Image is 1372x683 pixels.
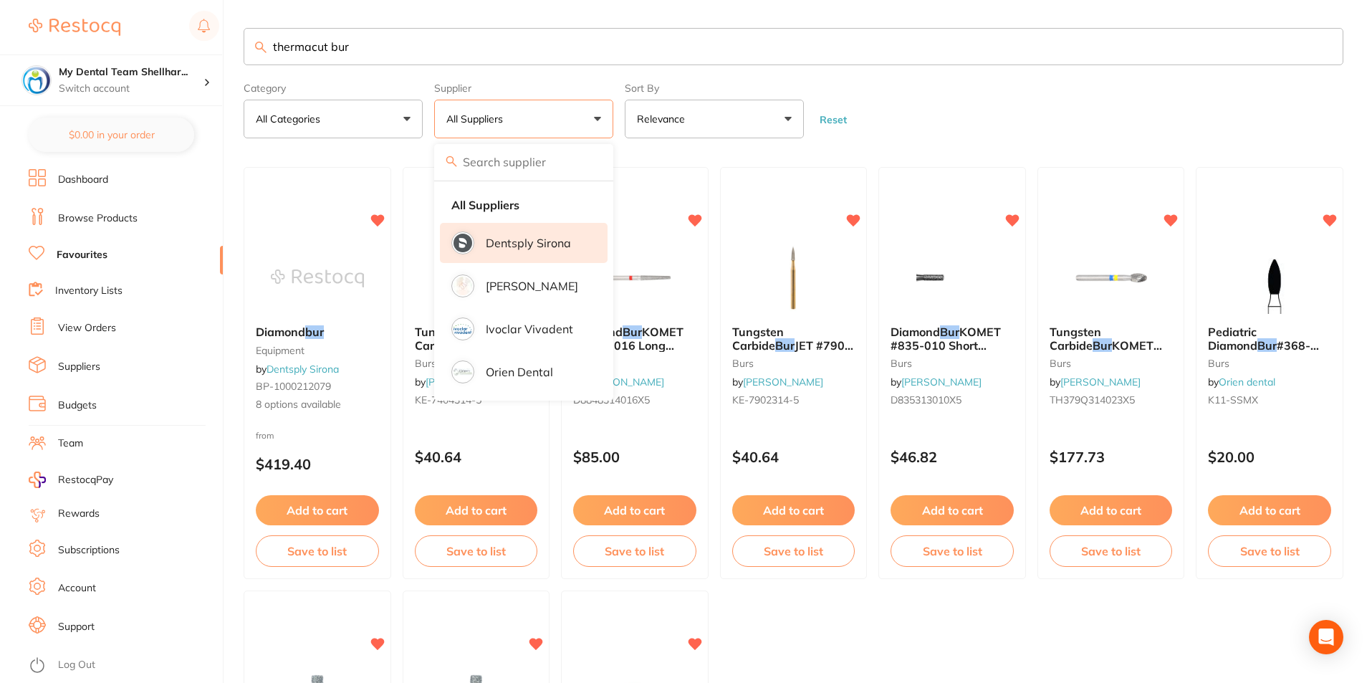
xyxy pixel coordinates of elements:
[906,242,999,314] img: Diamond Bur KOMET #835-010 Short Cylinder FG Short x 5
[415,376,506,388] span: by
[415,535,538,567] button: Save to list
[454,277,472,295] img: Henry Schein Halas
[256,345,379,356] small: equipment
[891,325,940,339] span: Diamond
[415,449,538,465] p: $40.64
[891,376,982,388] span: by
[891,449,1014,465] p: $46.82
[434,144,613,180] input: Search supplier
[446,112,509,126] p: All Suppliers
[256,456,379,472] p: $419.40
[29,118,194,152] button: $0.00 in your order
[454,320,472,338] img: Ivoclar Vivadent
[57,248,107,262] a: Favourites
[625,82,804,94] label: Sort By
[1050,495,1173,525] button: Add to cart
[58,658,95,672] a: Log Out
[486,366,553,378] p: Orien dental
[1060,376,1141,388] a: [PERSON_NAME]
[940,325,959,339] em: Bur
[271,242,364,314] img: Diamond bur
[454,363,472,381] img: Orien dental
[256,430,274,441] span: from
[29,11,120,44] a: Restocq Logo
[743,376,823,388] a: [PERSON_NAME]
[58,398,97,413] a: Budgets
[573,449,696,465] p: $85.00
[305,325,324,339] em: bur
[584,376,664,388] a: [PERSON_NAME]
[58,436,83,451] a: Team
[1050,535,1173,567] button: Save to list
[573,495,696,525] button: Add to cart
[732,495,855,525] button: Add to cart
[1065,242,1158,314] img: Tungsten Carbide Bur KOMET #H379Q-023 Q Finisher FG x 5
[732,358,855,369] small: burs
[486,323,573,335] p: Ivoclar Vivadent
[1208,376,1275,388] span: by
[625,100,804,138] button: Relevance
[58,360,100,374] a: Suppliers
[29,472,113,488] a: RestocqPay
[891,325,1014,352] b: Diamond Bur KOMET #835-010 Short Cylinder FG Short x 5
[891,535,1014,567] button: Save to list
[1208,325,1331,352] b: Pediatric Diamond Bur #368-018 Medium Short Football FG, Pack 6
[1050,376,1141,388] span: by
[1050,325,1173,352] b: Tungsten Carbide Bur KOMET #H379Q-023 Q Finisher FG x 5
[775,338,795,353] em: Bur
[1309,620,1343,654] div: Open Intercom Messenger
[1208,393,1258,406] span: K11-SSMX
[1050,358,1173,369] small: burs
[29,19,120,36] img: Restocq Logo
[901,376,982,388] a: [PERSON_NAME]
[267,363,339,376] a: Dentsply Sirona
[256,535,379,567] button: Save to list
[891,325,1005,366] span: KOMET #835-010 Short Cylinder FG Short x 5
[440,190,608,220] li: Clear selection
[434,100,613,138] button: All Suppliers
[573,535,696,567] button: Save to list
[29,654,219,677] button: Log Out
[732,325,784,352] span: Tungsten Carbide
[256,380,331,393] span: BP-1000212079
[1257,338,1277,353] em: Bur
[1208,535,1331,567] button: Save to list
[59,65,203,80] h4: My Dental Team Shellharbour
[415,358,538,369] small: burs
[747,242,840,314] img: Tungsten Carbide Bur JET #7902 010 Needle Trim & Finish FG x5
[58,211,138,226] a: Browse Products
[1050,449,1173,465] p: $177.73
[58,473,113,487] span: RestocqPay
[244,100,423,138] button: All Categories
[59,82,203,96] p: Switch account
[573,376,664,388] span: by
[244,28,1343,65] input: Search Favourite Products
[1208,325,1257,352] span: Pediatric Diamond
[256,112,326,126] p: All Categories
[623,325,642,339] em: Bur
[415,325,466,352] span: Tungsten Carbide
[454,234,472,252] img: Dentsply Sirona
[415,495,538,525] button: Add to cart
[732,393,799,406] span: KE-7902314-5
[1208,449,1331,465] p: $20.00
[1208,358,1331,369] small: burs
[588,242,681,314] img: Diamond Bur KOMET #8848-016 Long Taper Shoulder Fine FG x5
[1050,393,1135,406] span: TH379Q314023X5
[732,325,855,352] b: Tungsten Carbide Bur JET #7902 010 Needle Trim & Finish FG x5
[256,398,379,412] span: 8 options available
[426,376,506,388] a: [PERSON_NAME]
[891,358,1014,369] small: burs
[22,66,51,95] img: My Dental Team Shellharbour
[486,237,571,249] p: Dentsply Sirona
[58,620,95,634] a: Support
[429,242,522,314] img: Tungsten Carbide Bur JET #7404 014 Finishing Egg FG pack of 5
[415,393,481,406] span: KE-7404314-5
[815,113,851,126] button: Reset
[415,325,538,352] b: Tungsten Carbide Bur JET #7404 014 Finishing Egg FG pack of 5
[256,363,339,376] span: by
[434,82,613,94] label: Supplier
[58,173,108,187] a: Dashboard
[573,325,696,352] b: Diamond Bur KOMET #8848-016 Long Taper Shoulder Fine FG x5
[256,325,305,339] span: Diamond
